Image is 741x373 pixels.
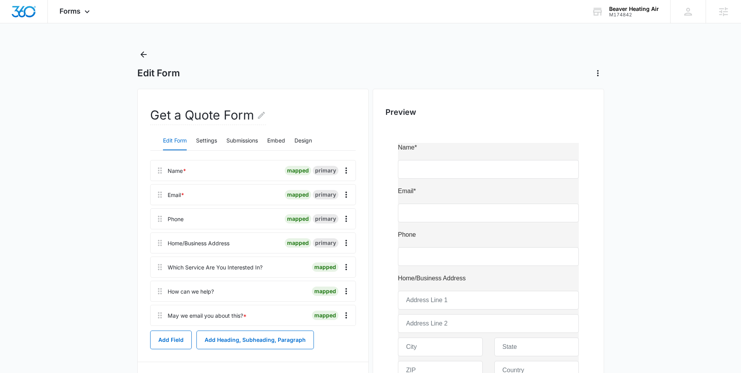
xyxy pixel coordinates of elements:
[168,191,184,199] div: Email
[168,239,229,247] div: Home/Business Address
[313,190,338,199] div: primary
[267,132,285,150] button: Embed
[285,190,311,199] div: mapped
[168,263,263,271] div: Which Service Are You Interested In?
[312,311,338,320] div: mapped
[137,48,150,61] button: Back
[609,6,659,12] div: account name
[285,214,311,223] div: mapped
[196,132,217,150] button: Settings
[226,132,258,150] button: Submissions
[385,106,591,118] h2: Preview
[150,106,266,125] h2: Get a Quote Form
[150,331,192,349] button: Add Field
[340,309,352,322] button: Overflow Menu
[609,12,659,18] div: account id
[96,195,181,213] input: State
[294,132,312,150] button: Design
[168,311,247,320] div: May we email you about this?
[340,285,352,297] button: Overflow Menu
[137,67,180,79] h1: Edit Form
[592,67,604,79] button: Actions
[285,238,311,248] div: mapped
[257,106,266,125] button: Edit Form Name
[313,214,338,223] div: primary
[60,7,81,15] span: Forms
[312,287,338,296] div: mapped
[168,167,186,175] div: Name
[340,188,352,201] button: Overflow Menu
[313,238,338,248] div: primary
[285,166,311,175] div: mapped
[168,215,184,223] div: Phone
[168,287,214,296] div: How can we help?
[340,164,352,177] button: Overflow Menu
[340,237,352,249] button: Overflow Menu
[312,262,338,272] div: mapped
[196,331,314,349] button: Add Heading, Subheading, Paragraph
[96,218,181,237] input: Country
[340,261,352,273] button: Overflow Menu
[313,166,338,175] div: primary
[163,132,187,150] button: Edit Form
[340,213,352,225] button: Overflow Menu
